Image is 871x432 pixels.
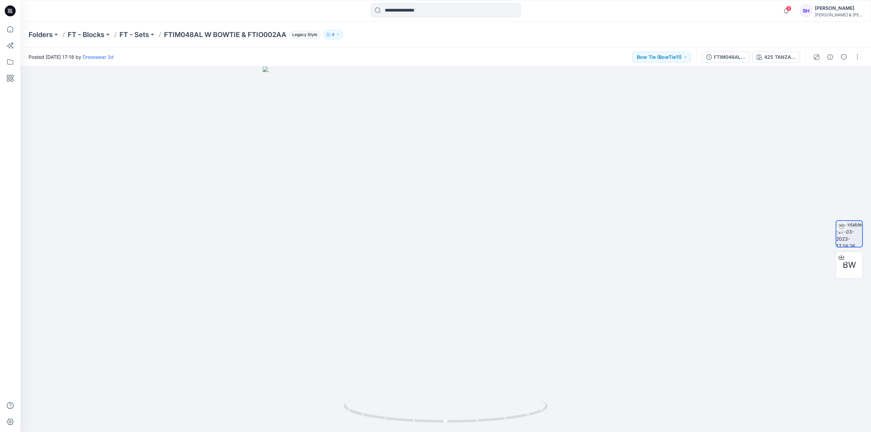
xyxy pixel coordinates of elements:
[836,221,862,247] img: turntable-27-03-2023-17:18:26
[786,6,791,11] span: 9
[68,30,104,39] a: FT - Blocks
[83,54,114,60] a: Dresswear 3d
[119,30,149,39] a: FT - Sets
[815,12,862,17] div: [PERSON_NAME] & [PERSON_NAME]
[752,52,800,63] button: 425 TANZANITE
[323,30,343,39] button: 4
[29,30,53,39] a: Folders
[289,31,321,39] span: Legacy Style
[702,52,750,63] button: FTIM048AL W BOWTIE & FTIO002AA
[286,30,321,39] button: Legacy Style
[800,5,812,17] div: BH
[714,53,745,61] div: FTIM048AL W BOWTIE & FTIO002AA
[815,4,862,12] div: [PERSON_NAME]
[764,53,795,61] div: 425 TANZANITE
[29,53,114,61] span: Posted [DATE] 17:18 by
[164,30,286,39] p: FTIM048AL W BOWTIE & FTIO002AA
[332,31,334,38] p: 4
[825,52,836,63] button: Details
[843,259,856,271] span: BW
